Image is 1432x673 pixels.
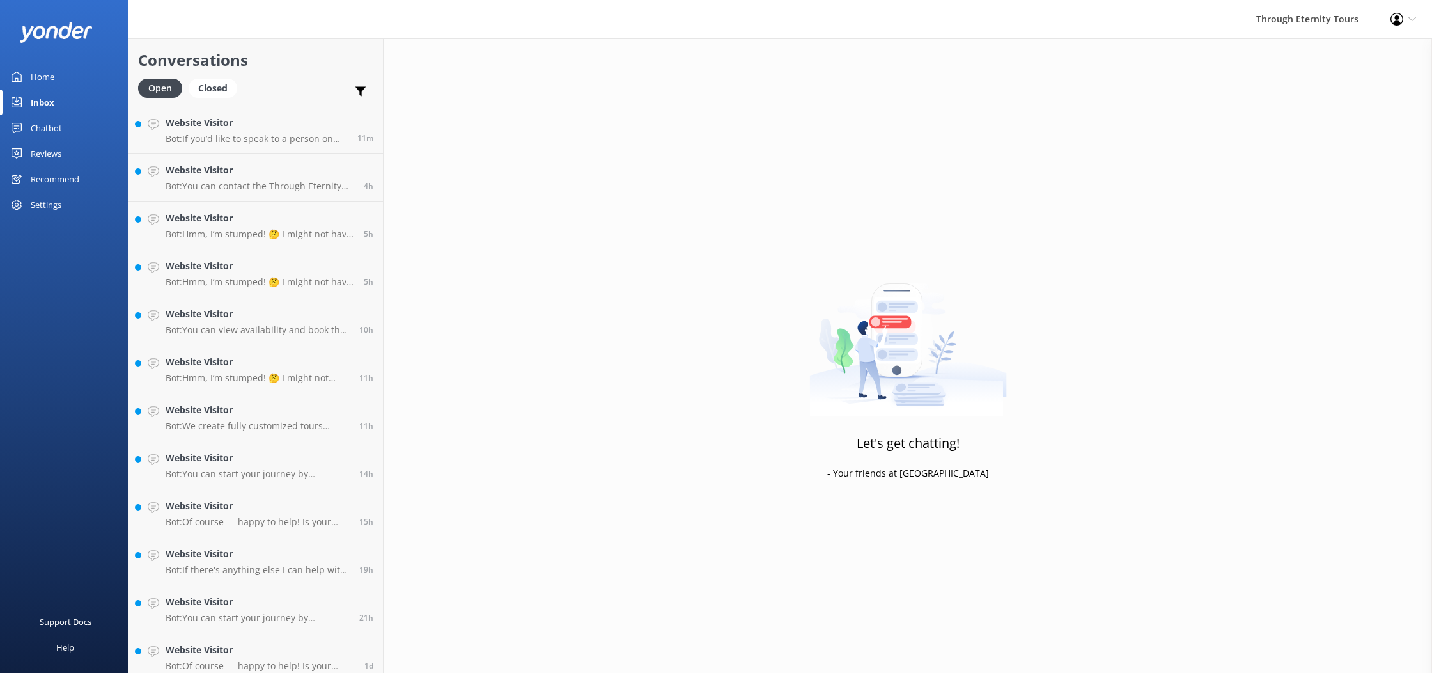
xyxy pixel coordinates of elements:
div: Chatbot [31,115,62,141]
p: - Your friends at [GEOGRAPHIC_DATA] [827,466,989,480]
span: Oct 04 2025 11:08pm (UTC +02:00) Europe/Amsterdam [359,420,373,431]
a: Website VisitorBot:If there's anything else I can help with, let me know!19h [128,537,383,585]
div: Support Docs [40,609,91,635]
span: Oct 05 2025 06:23am (UTC +02:00) Europe/Amsterdam [364,180,373,191]
p: Bot: Of course — happy to help! Is your issue related to: - 🔄 Changing or canceling a tour - 📧 No... [166,516,350,528]
div: Inbox [31,90,54,115]
div: Open [138,79,182,98]
p: Bot: You can start your journey by browsing our tours in [GEOGRAPHIC_DATA], the [GEOGRAPHIC_DATA]... [166,468,350,480]
span: Oct 04 2025 03:50pm (UTC +02:00) Europe/Amsterdam [359,564,373,575]
a: Website VisitorBot:Of course — happy to help! Is your issue related to: - 🔄 Changing or canceling... [128,489,383,537]
a: Website VisitorBot:If you’d like to speak to a person on the Through Eternity Tours team, please ... [128,106,383,154]
p: Bot: We create fully customized tours based on your interests and travel needs. You can explore o... [166,420,350,432]
h4: Website Visitor [166,307,350,321]
h2: Conversations [138,48,373,72]
a: Closed [189,81,244,95]
div: Help [56,635,74,660]
div: Closed [189,79,237,98]
p: Bot: You can start your journey by browsing our tours in [GEOGRAPHIC_DATA], the [GEOGRAPHIC_DATA]... [166,612,350,624]
h4: Website Visitor [166,451,350,465]
span: Oct 04 2025 11:31pm (UTC +02:00) Europe/Amsterdam [359,372,373,383]
div: Reviews [31,141,61,166]
a: Website VisitorBot:Hmm, I’m stumped! 🤔 I might not have the answer to that one, but our amazing t... [128,345,383,393]
h4: Website Visitor [166,116,348,130]
div: Home [31,64,54,90]
p: Bot: If there's anything else I can help with, let me know! [166,564,350,576]
p: Bot: Of course — happy to help! Is your issue related to: - Changing or canceling a tour - Not re... [166,660,355,672]
h4: Website Visitor [166,163,354,177]
h4: Website Visitor [166,595,350,609]
span: Oct 04 2025 01:21pm (UTC +02:00) Europe/Amsterdam [359,612,373,623]
a: Website VisitorBot:You can start your journey by browsing our tours in [GEOGRAPHIC_DATA], the [GE... [128,441,383,489]
span: Oct 04 2025 05:16am (UTC +02:00) Europe/Amsterdam [364,660,373,671]
a: Website VisitorBot:You can contact the Through Eternity Tours team at [PHONE_NUMBER] or [PHONE_NU... [128,154,383,202]
h4: Website Visitor [166,403,350,417]
a: Website VisitorBot:Hmm, I’m stumped! 🤔 I might not have the answer to that one, but our amazing t... [128,249,383,297]
p: Bot: Hmm, I’m stumped! 🤔 I might not have the answer to that one, but our amazing team definitely... [166,228,354,240]
h4: Website Visitor [166,355,350,369]
span: Oct 04 2025 07:44pm (UTC +02:00) Europe/Amsterdam [359,516,373,527]
p: Bot: Hmm, I’m stumped! 🤔 I might not have the answer to that one, but our amazing team definitely... [166,276,354,288]
p: Bot: Hmm, I’m stumped! 🤔 I might not have the answer to that one, but our amazing team definitely... [166,372,350,384]
span: Oct 05 2025 05:44am (UTC +02:00) Europe/Amsterdam [364,228,373,239]
a: Open [138,81,189,95]
p: Bot: You can contact the Through Eternity Tours team at [PHONE_NUMBER] or [PHONE_NUMBER]. You can... [166,180,354,192]
img: artwork of a man stealing a conversation from at giant smartphone [809,257,1007,416]
p: Bot: You can view availability and book the Saint Mark’s Basilica Night Tour: Exclusive Visit dir... [166,324,350,336]
span: Oct 05 2025 05:37am (UTC +02:00) Europe/Amsterdam [364,276,373,287]
h3: Let's get chatting! [857,433,960,454]
span: Oct 05 2025 10:51am (UTC +02:00) Europe/Amsterdam [357,132,373,143]
h4: Website Visitor [166,211,354,225]
a: Website VisitorBot:Hmm, I’m stumped! 🤔 I might not have the answer to that one, but our amazing t... [128,202,383,249]
img: yonder-white-logo.png [19,22,93,43]
p: Bot: If you’d like to speak to a person on the Through Eternity Tours team, please call [PHONE_NU... [166,133,348,145]
div: Recommend [31,166,79,192]
span: Oct 04 2025 08:37pm (UTC +02:00) Europe/Amsterdam [359,468,373,479]
a: Website VisitorBot:You can view availability and book the Saint Mark’s Basilica Night Tour: Exclu... [128,297,383,345]
div: Settings [31,192,61,218]
a: Website VisitorBot:We create fully customized tours based on your interests and travel needs. You... [128,393,383,441]
span: Oct 05 2025 12:18am (UTC +02:00) Europe/Amsterdam [359,324,373,335]
a: Website VisitorBot:You can start your journey by browsing our tours in [GEOGRAPHIC_DATA], the [GE... [128,585,383,633]
h4: Website Visitor [166,547,350,561]
h4: Website Visitor [166,259,354,273]
h4: Website Visitor [166,643,355,657]
h4: Website Visitor [166,499,350,513]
